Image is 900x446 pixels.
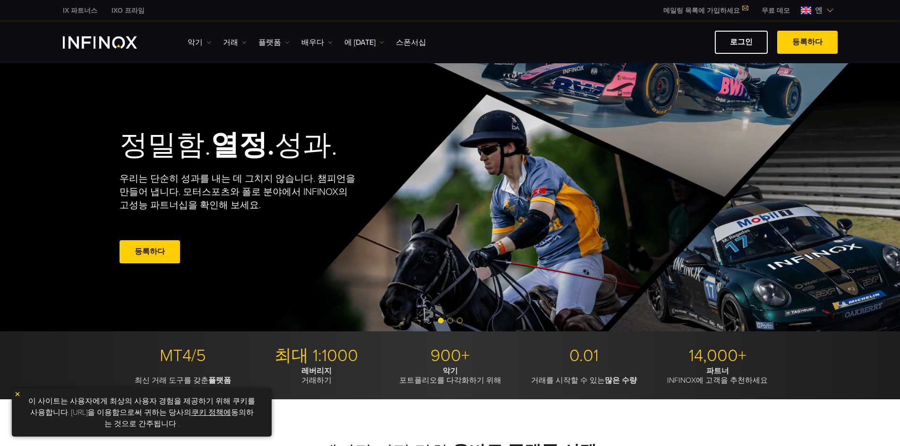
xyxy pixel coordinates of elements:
[569,345,599,366] font: 0.01
[188,38,203,47] font: 악기
[104,6,152,16] a: 인피녹스
[815,6,823,15] font: 엔
[135,376,208,385] font: 최신 거래 도구를 갖춘
[120,240,180,263] a: 등록하다
[56,6,104,16] a: 인피녹스
[274,345,358,366] font: 최대 1:1000
[120,128,211,162] font: 정밀함.
[457,318,463,323] span: 슬라이드 3으로 이동
[663,7,740,15] font: 메일링 목록에 가입하세요
[656,7,754,15] a: 메일링 목록에 가입하세요
[258,38,281,47] font: 플랫폼
[274,128,337,162] font: 성과.
[447,318,453,323] span: 슬라이드 2로 이동
[396,38,426,47] font: 스폰서십
[706,366,729,376] font: 파트너
[258,37,290,48] a: 플랫폼
[443,366,458,376] font: 악기
[14,391,21,397] img: 노란색 닫기 아이콘
[188,37,211,48] a: 악기
[120,173,355,211] font: 우리는 단순히 성과를 내는 데 그치지 않습니다. 챔피언을 만들어 냅니다. 모터스포츠와 폴로 분야에서 INFINOX의 고성능 파트너십을 확인해 보세요.
[160,345,206,366] font: MT4/5
[28,396,255,417] font: 이 사이트는 사용자에게 최상의 사용자 경험을 제공하기 위해 쿠키를 사용합니다. [URL]을 이용함으로써 귀하는 당사의
[301,376,332,385] font: 거래하기
[777,31,838,54] a: 등록하다
[730,37,753,47] font: 로그인
[223,37,247,48] a: 거래
[191,408,231,417] a: 쿠키 정책에
[438,318,444,323] span: 슬라이드 1로 이동
[430,345,470,366] font: 900+
[344,38,376,47] font: 에 [DATE]
[762,7,790,15] font: 무료 데모
[63,7,97,15] font: IX 파트너스
[208,376,231,385] font: 플랫폼
[792,37,823,47] font: 등록하다
[754,6,797,16] a: 인피녹스 메뉴
[301,366,332,376] font: 레버리지
[605,376,637,385] font: 많은 수량
[667,376,768,385] font: INFINOX에 고객을 추천하세요
[531,376,605,385] font: 거래를 시작할 수 있는
[211,128,274,162] font: 열정.
[111,7,145,15] font: IXO 프라임
[344,37,384,48] a: 에 [DATE]
[301,38,324,47] font: 배우다
[715,31,768,54] a: 로그인
[135,247,165,256] font: 등록하다
[63,36,159,49] a: INFINOX 로고
[301,37,333,48] a: 배우다
[399,376,501,385] font: 포트폴리오를 다각화하기 위해
[223,38,238,47] font: 거래
[396,37,426,48] a: 스폰서십
[689,345,746,366] font: 14,000+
